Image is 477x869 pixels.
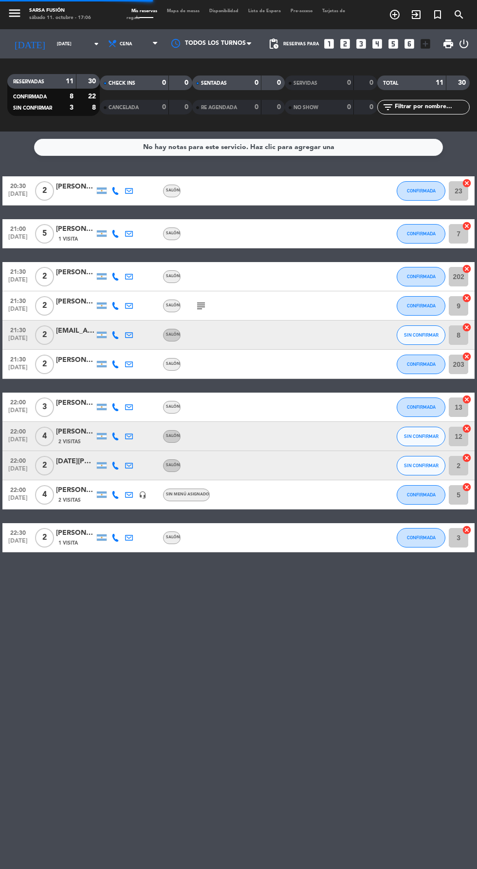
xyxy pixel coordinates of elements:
[6,277,30,288] span: [DATE]
[6,484,30,495] span: 22:00
[166,189,180,192] span: Salón
[286,9,317,13] span: Pre-acceso
[166,535,180,539] span: Salón
[6,306,30,317] span: [DATE]
[201,105,237,110] span: RE AGENDADA
[243,9,286,13] span: Lista de Espera
[432,9,443,20] i: turned_in_not
[56,456,95,467] div: [DATE][PERSON_NAME]
[397,397,445,417] button: CONFIRMADA
[35,267,54,286] span: 2
[162,79,166,86] strong: 0
[6,538,30,549] span: [DATE]
[143,142,334,153] div: No hay notas para este servicio. Haz clic para agregar una
[6,180,30,191] span: 20:30
[268,38,279,50] span: pending_actions
[442,38,454,50] span: print
[397,267,445,286] button: CONFIRMADA
[162,104,166,111] strong: 0
[56,397,95,409] div: [PERSON_NAME]
[462,453,472,463] i: cancel
[6,466,30,477] span: [DATE]
[56,181,95,192] div: [PERSON_NAME]
[394,102,469,113] input: Filtrar por nombre...
[404,434,439,439] span: SIN CONFIRMAR
[204,9,243,13] span: Disponibilidad
[255,79,258,86] strong: 0
[383,81,398,86] span: TOTAL
[66,78,73,85] strong: 11
[277,104,283,111] strong: 0
[397,224,445,244] button: CONFIRMADA
[462,178,472,188] i: cancel
[462,395,472,404] i: cancel
[35,355,54,374] span: 2
[6,407,30,418] span: [DATE]
[166,362,180,366] span: Salón
[6,353,30,364] span: 21:30
[6,454,30,466] span: 22:00
[404,332,439,338] span: SIN CONFIRMAR
[7,6,22,20] i: menu
[387,38,400,50] i: looks_5
[6,324,30,335] span: 21:30
[56,355,95,366] div: [PERSON_NAME]
[397,181,445,201] button: CONFIRMADA
[166,405,180,409] span: Salón
[184,104,190,111] strong: 0
[56,426,95,437] div: [PERSON_NAME]
[6,527,30,538] span: 22:30
[91,38,102,50] i: arrow_drop_down
[56,528,95,539] div: [PERSON_NAME]
[369,79,375,86] strong: 0
[58,235,78,243] span: 1 Visita
[6,191,30,202] span: [DATE]
[462,424,472,434] i: cancel
[407,231,436,236] span: CONFIRMADA
[166,463,180,467] span: Salón
[369,104,375,111] strong: 0
[283,41,319,47] span: Reservas para
[397,296,445,316] button: CONFIRMADA
[277,79,283,86] strong: 0
[35,485,54,505] span: 4
[294,81,317,86] span: SERVIDAS
[6,436,30,448] span: [DATE]
[6,364,30,376] span: [DATE]
[397,485,445,505] button: CONFIRMADA
[29,7,91,15] div: Sarsa Fusión
[56,485,95,496] div: [PERSON_NAME]
[347,104,351,111] strong: 0
[109,81,135,86] span: CHECK INS
[58,438,81,446] span: 2 Visitas
[56,267,95,278] div: [PERSON_NAME]
[404,463,439,468] span: SIN CONFIRMAR
[407,361,436,367] span: CONFIRMADA
[88,78,98,85] strong: 30
[407,188,436,193] span: CONFIRMADA
[458,79,468,86] strong: 30
[6,335,30,346] span: [DATE]
[109,105,139,110] span: CANCELADA
[6,495,30,506] span: [DATE]
[166,274,180,278] span: Salón
[35,427,54,446] span: 4
[458,29,470,58] div: LOG OUT
[166,231,180,235] span: Salón
[389,9,401,20] i: add_circle_outline
[13,79,44,84] span: RESERVADAS
[255,104,258,111] strong: 0
[184,79,190,86] strong: 0
[410,9,422,20] i: exit_to_app
[355,38,367,50] i: looks_3
[339,38,351,50] i: looks_two
[397,427,445,446] button: SIN CONFIRMAR
[462,264,472,274] i: cancel
[407,274,436,279] span: CONFIRMADA
[58,496,81,504] span: 2 Visitas
[92,104,98,111] strong: 8
[162,9,204,13] span: Mapa de mesas
[323,38,335,50] i: looks_one
[462,482,472,492] i: cancel
[6,396,30,407] span: 22:00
